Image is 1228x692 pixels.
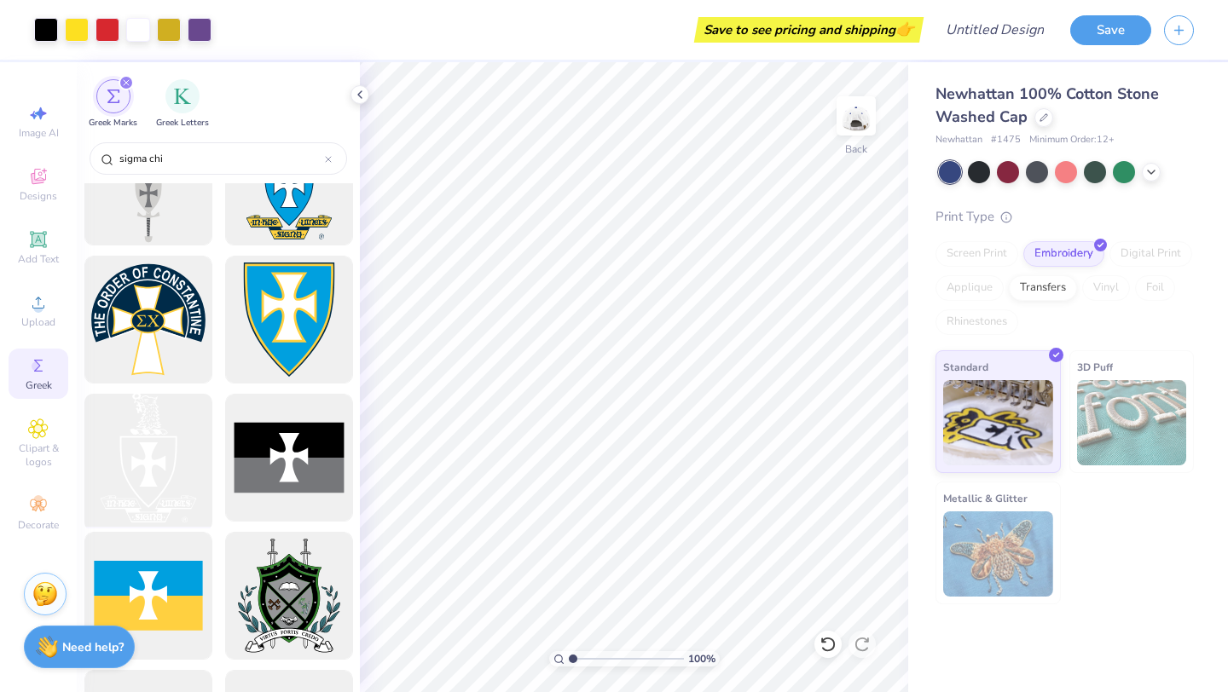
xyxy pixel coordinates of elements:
[845,141,867,157] div: Back
[1077,358,1113,376] span: 3D Puff
[935,84,1159,127] span: Newhattan 100% Cotton Stone Washed Cap
[26,378,52,392] span: Greek
[18,252,59,266] span: Add Text
[935,241,1018,267] div: Screen Print
[18,518,59,532] span: Decorate
[991,133,1021,147] span: # 1475
[943,489,1028,507] span: Metallic & Glitter
[688,651,715,666] span: 100 %
[107,89,120,103] img: Greek Marks Image
[1109,241,1192,267] div: Digital Print
[1029,133,1115,147] span: Minimum Order: 12 +
[943,358,988,376] span: Standard
[943,380,1053,465] img: Standard
[935,133,982,147] span: Newhattan
[932,13,1057,47] input: Untitled Design
[1135,275,1175,301] div: Foil
[698,17,919,43] div: Save to see pricing and shipping
[156,117,209,130] span: Greek Letters
[62,639,124,655] strong: Need help?
[174,88,191,105] img: Greek Letters Image
[935,207,1194,227] div: Print Type
[20,189,57,203] span: Designs
[19,126,59,140] span: Image AI
[1070,15,1151,45] button: Save
[1009,275,1077,301] div: Transfers
[839,99,873,133] img: Back
[89,79,137,130] div: filter for Greek Marks
[118,150,325,167] input: Try "Alpha"
[9,441,68,469] span: Clipart & logos
[895,19,914,39] span: 👉
[156,79,209,130] button: filter button
[1082,275,1130,301] div: Vinyl
[156,79,209,130] div: filter for Greek Letters
[935,309,1018,335] div: Rhinestones
[21,315,55,329] span: Upload
[1077,380,1187,465] img: 3D Puff
[1023,241,1104,267] div: Embroidery
[89,79,137,130] button: filter button
[935,275,1004,301] div: Applique
[943,511,1053,597] img: Metallic & Glitter
[89,117,137,130] span: Greek Marks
